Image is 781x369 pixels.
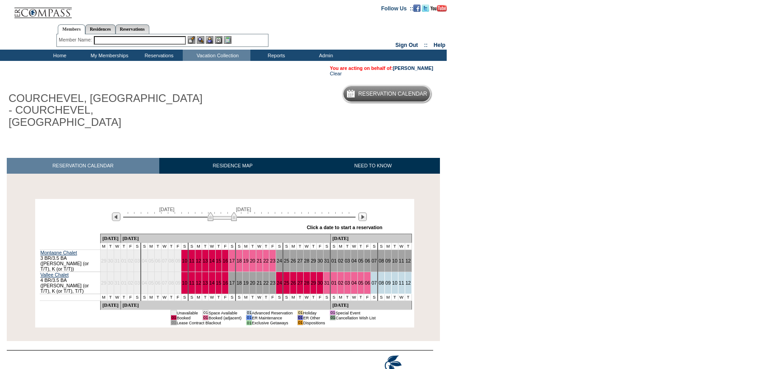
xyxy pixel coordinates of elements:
td: 29 [100,272,107,294]
td: 01 [330,315,335,320]
td: W [256,294,263,301]
a: 12 [196,280,201,286]
td: W [114,294,120,301]
td: [DATE] [330,234,411,243]
td: 3 BR/3.5 BA ([PERSON_NAME] (or T/T), K (or T/T)) [40,250,101,272]
td: 29 [100,250,107,272]
a: 10 [392,258,397,263]
a: Reservations [116,24,149,34]
a: 26 [291,280,296,286]
a: 01 [331,258,337,263]
td: T [296,243,303,250]
td: Lease Contract Blackout [176,320,241,325]
a: 20 [250,258,255,263]
td: M [100,243,107,250]
a: 09 [385,280,391,286]
td: 04 [141,272,148,294]
td: 31 [114,272,120,294]
td: F [317,294,323,301]
td: T [263,294,269,301]
td: M [385,243,392,250]
td: T [310,294,317,301]
td: 01 [297,315,303,320]
td: Home [34,50,83,61]
td: S [330,294,337,301]
td: 01 [171,310,176,315]
td: M [195,243,202,250]
a: Sign Out [395,42,418,48]
td: Holiday [303,310,325,315]
a: 19 [243,280,249,286]
td: W [398,243,405,250]
td: M [385,294,392,301]
td: 31 [114,250,120,272]
td: [DATE] [330,301,411,310]
a: 31 [324,258,329,263]
a: 22 [263,258,269,263]
td: W [208,294,215,301]
td: T [120,243,127,250]
a: Subscribe to our YouTube Channel [430,5,447,10]
td: S [229,243,236,250]
td: Unavailable [176,310,198,315]
a: 30 [317,258,323,263]
td: 01 [246,320,252,325]
td: W [398,294,405,301]
td: ER Other [303,315,325,320]
td: 07 [161,272,168,294]
td: M [337,294,344,301]
td: 01 [171,315,176,320]
td: 02 [127,250,134,272]
td: W [351,243,357,250]
td: 01 [120,272,127,294]
img: Previous [112,212,120,221]
a: 29 [311,258,316,263]
a: [PERSON_NAME] [393,65,433,71]
a: 28 [304,280,310,286]
td: Admin [300,50,350,61]
td: T [215,294,222,301]
td: Follow Us :: [381,5,413,12]
a: 17 [229,258,235,263]
td: T [154,294,161,301]
td: W [161,243,168,250]
td: 01 [246,315,252,320]
td: Reservations [133,50,183,61]
a: 15 [216,280,222,286]
td: 01 [297,310,303,315]
td: S [188,294,195,301]
a: 04 [351,258,357,263]
a: 07 [371,258,377,263]
td: S [378,294,384,301]
td: Space Available [208,310,242,315]
a: 18 [236,258,242,263]
img: Subscribe to our YouTube Channel [430,5,447,12]
a: 06 [365,280,370,286]
td: 05 [148,272,154,294]
img: Reservations [215,36,222,44]
a: 10 [182,280,187,286]
td: S [141,294,148,301]
td: 01 [203,310,208,315]
a: 21 [257,280,262,286]
a: 30 [317,280,323,286]
td: T [249,243,256,250]
td: W [208,243,215,250]
a: RESIDENCE MAP [159,158,306,174]
td: F [317,243,323,250]
td: T [168,294,175,301]
a: 11 [399,280,404,286]
a: 14 [209,280,215,286]
td: Dispositions [303,320,325,325]
a: 03 [345,280,350,286]
td: 07 [161,250,168,272]
a: Montagne Chalet [41,250,77,255]
td: S [181,294,188,301]
td: 08 [168,272,175,294]
div: Click a date to start a reservation [307,225,383,230]
td: S [276,294,283,301]
a: 16 [222,258,228,263]
td: S [323,243,330,250]
td: F [127,294,134,301]
a: 01 [331,280,337,286]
